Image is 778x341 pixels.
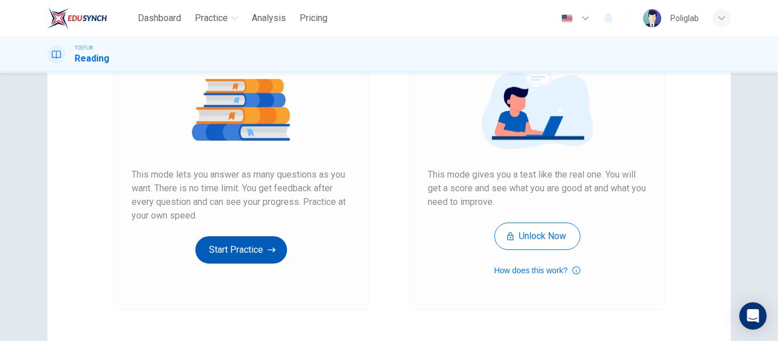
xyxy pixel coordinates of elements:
span: Dashboard [138,11,181,25]
span: This mode gives you a test like the real one. You will get a score and see what you are good at a... [428,168,646,209]
div: Poliglab [670,11,699,25]
button: How does this work? [494,264,580,277]
button: Practice [190,8,243,28]
a: EduSynch logo [47,7,133,30]
span: This mode lets you answer as many questions as you want. There is no time limit. You get feedback... [132,168,350,223]
button: Pricing [295,8,332,28]
button: Unlock Now [494,223,580,250]
button: Start Practice [195,236,287,264]
img: EduSynch logo [47,7,107,30]
span: Analysis [252,11,286,25]
img: en [560,14,574,23]
h1: Reading [75,52,109,65]
span: Pricing [300,11,327,25]
button: Analysis [247,8,290,28]
button: Dashboard [133,8,186,28]
div: Open Intercom Messenger [739,302,767,330]
img: Profile picture [643,9,661,27]
span: Practice [195,11,228,25]
span: TOEFL® [75,44,93,52]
